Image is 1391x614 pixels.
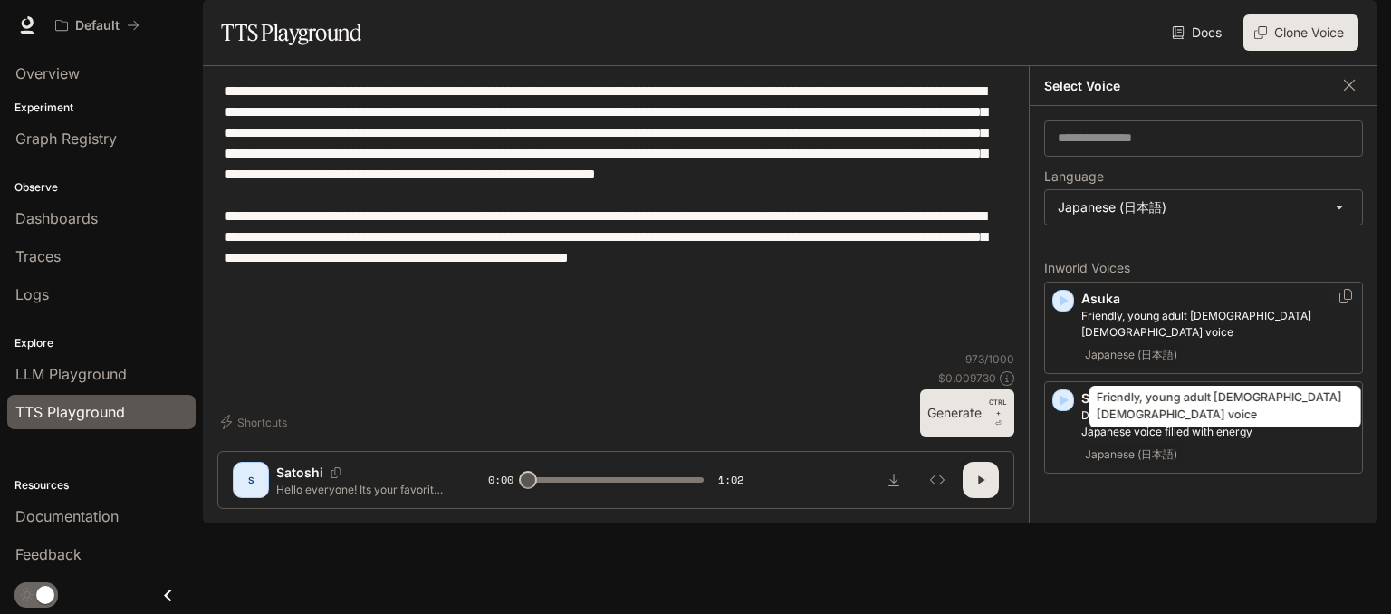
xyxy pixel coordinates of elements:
[1045,190,1362,225] div: Japanese (日本語)
[1243,14,1358,51] button: Clone Voice
[1081,408,1355,440] p: Dramatic, expressive male Japanese voice filled with energy
[989,397,1007,429] p: ⏎
[1337,289,1355,303] button: Copy Voice ID
[221,14,361,51] h1: TTS Playground
[1081,308,1355,341] p: Friendly, young adult Japanese female voice
[75,18,120,34] p: Default
[1044,262,1363,274] p: Inworld Voices
[1081,290,1355,308] p: Asuka
[1168,14,1229,51] a: Docs
[217,408,294,437] button: Shortcuts
[989,397,1007,418] p: CTRL +
[1081,389,1355,408] p: Satoshi
[1089,386,1361,427] div: Friendly, young adult [DEMOGRAPHIC_DATA] [DEMOGRAPHIC_DATA] voice
[488,471,513,489] span: 0:00
[276,464,323,482] p: Satoshi
[236,465,265,494] div: S
[47,7,148,43] button: All workspaces
[718,471,743,489] span: 1:02
[876,462,912,498] button: Download audio
[920,389,1014,437] button: GenerateCTRL +⏎
[1081,344,1181,366] span: Japanese (日本語)
[1044,170,1104,183] p: Language
[323,467,349,478] button: Copy Voice ID
[1081,444,1181,465] span: Japanese (日本語)
[276,482,445,497] p: Hello everyone! Its your favorite pro hero [PERSON_NAME]! I wanted to make a video [DATE] talking...
[919,462,955,498] button: Inspect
